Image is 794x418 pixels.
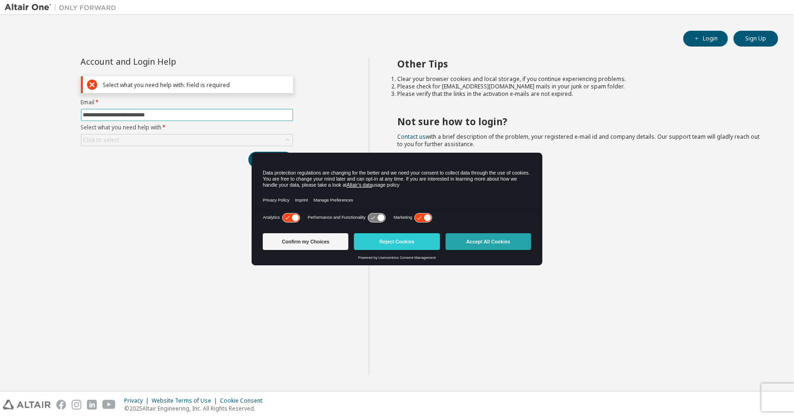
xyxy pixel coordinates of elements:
img: instagram.svg [72,400,81,410]
label: Email [81,99,293,106]
div: Website Terms of Use [152,397,220,405]
div: Account and Login Help [81,58,251,65]
div: Privacy [124,397,152,405]
img: linkedin.svg [87,400,97,410]
div: Select what you need help with: Field is required [103,81,289,88]
a: Contact us [397,133,426,141]
li: Please check for [EMAIL_ADDRESS][DOMAIN_NAME] mails in your junk or spam folder. [397,83,761,90]
button: Submit [248,152,293,168]
button: Login [683,31,728,47]
button: Sign Up [734,31,778,47]
div: Click to select [81,135,293,146]
p: © 2025 Altair Engineering, Inc. All Rights Reserved. [124,405,268,412]
div: Click to select [83,136,120,144]
h2: Other Tips [397,58,761,70]
img: Altair One [5,3,121,12]
span: with a brief description of the problem, your registered e-mail id and company details. Our suppo... [397,133,760,148]
img: youtube.svg [102,400,116,410]
img: facebook.svg [56,400,66,410]
label: Select what you need help with [81,124,293,131]
li: Please verify that the links in the activation e-mails are not expired. [397,90,761,98]
li: Clear your browser cookies and local storage, if you continue experiencing problems. [397,75,761,83]
h2: Not sure how to login? [397,115,761,128]
div: Cookie Consent [220,397,268,405]
img: altair_logo.svg [3,400,51,410]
